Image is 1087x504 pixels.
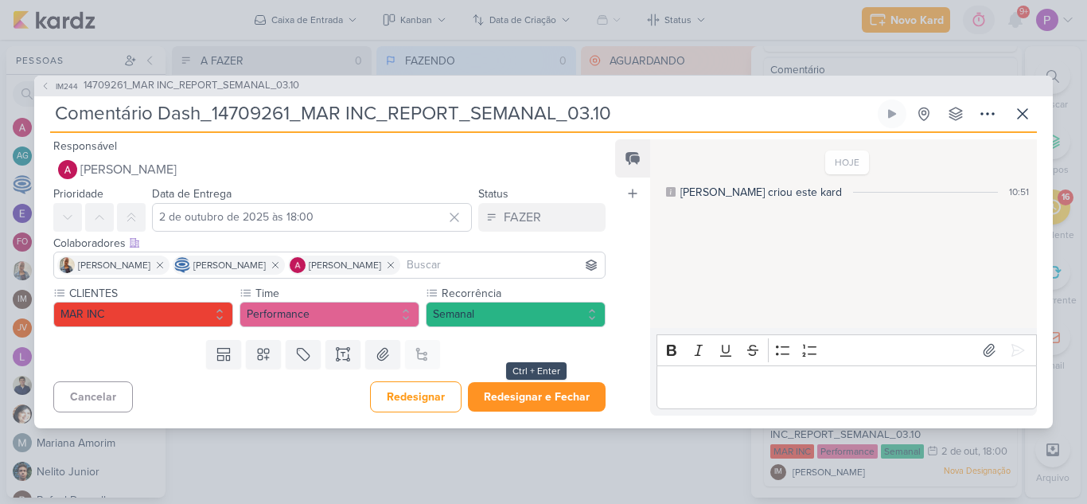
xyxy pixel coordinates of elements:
[84,78,299,94] span: 14709261_MAR INC_REPORT_SEMANAL_03.10
[53,187,103,201] label: Prioridade
[80,160,177,179] span: [PERSON_NAME]
[680,184,842,201] div: [PERSON_NAME] criou este kard
[152,187,232,201] label: Data de Entrega
[478,203,606,232] button: FAZER
[478,187,508,201] label: Status
[41,78,299,94] button: IM244 14709261_MAR INC_REPORT_SEMANAL_03.10
[656,334,1037,365] div: Editor toolbar
[370,381,462,412] button: Redesignar
[309,258,381,272] span: [PERSON_NAME]
[440,285,606,302] label: Recorrência
[53,80,80,92] span: IM244
[174,257,190,273] img: Caroline Traven De Andrade
[152,203,472,232] input: Select a date
[886,107,898,120] div: Ligar relógio
[59,257,75,273] img: Iara Santos
[58,160,77,179] img: Alessandra Gomes
[53,235,606,252] div: Colaboradores
[53,155,606,184] button: [PERSON_NAME]
[78,258,150,272] span: [PERSON_NAME]
[193,258,266,272] span: [PERSON_NAME]
[53,139,117,153] label: Responsável
[53,302,233,327] button: MAR INC
[240,302,419,327] button: Performance
[426,302,606,327] button: Semanal
[53,381,133,412] button: Cancelar
[50,100,875,128] input: Kard Sem Título
[504,208,541,227] div: FAZER
[506,362,567,380] div: Ctrl + Enter
[68,285,233,302] label: CLIENTES
[1009,185,1029,199] div: 10:51
[403,256,602,275] input: Buscar
[254,285,419,302] label: Time
[468,382,606,412] button: Redesignar e Fechar
[290,257,306,273] img: Alessandra Gomes
[656,365,1037,409] div: Editor editing area: main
